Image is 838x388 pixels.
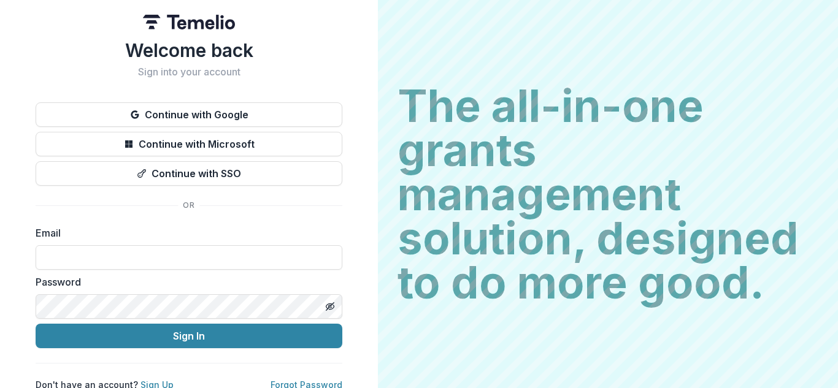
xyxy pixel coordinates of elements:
[36,226,335,240] label: Email
[36,161,342,186] button: Continue with SSO
[36,66,342,78] h2: Sign into your account
[36,39,342,61] h1: Welcome back
[143,15,235,29] img: Temelio
[36,132,342,156] button: Continue with Microsoft
[36,102,342,127] button: Continue with Google
[36,275,335,289] label: Password
[320,297,340,316] button: Toggle password visibility
[36,324,342,348] button: Sign In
